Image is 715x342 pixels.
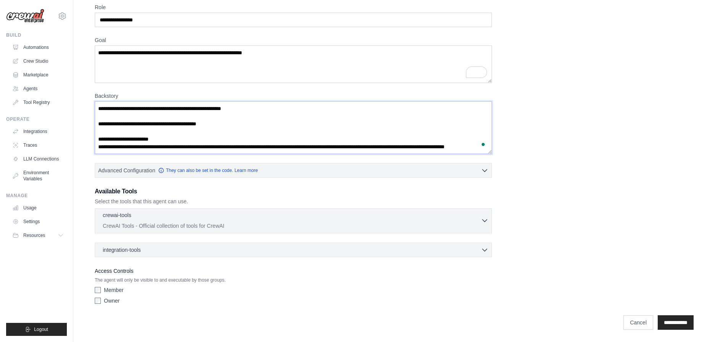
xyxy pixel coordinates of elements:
[103,211,131,219] p: crewai-tools
[98,246,489,254] button: integration-tools
[158,167,258,173] a: They can also be set in the code. Learn more
[95,45,492,83] textarea: To enrich screen reader interactions, please activate Accessibility in Grammarly extension settings
[9,96,67,109] a: Tool Registry
[9,153,67,165] a: LLM Connections
[104,286,123,294] label: Member
[95,277,492,283] p: The agent will only be visible to and executable by those groups.
[98,211,489,230] button: crewai-tools CrewAI Tools - Official collection of tools for CrewAI
[6,323,67,336] button: Logout
[9,125,67,138] a: Integrations
[23,232,45,238] span: Resources
[6,9,44,23] img: Logo
[103,246,141,254] span: integration-tools
[9,83,67,95] a: Agents
[9,55,67,67] a: Crew Studio
[104,297,120,305] label: Owner
[95,164,492,177] button: Advanced Configuration They can also be set in the code. Learn more
[95,3,492,11] label: Role
[95,92,492,100] label: Backstory
[9,69,67,81] a: Marketplace
[9,167,67,185] a: Environment Variables
[103,222,481,230] p: CrewAI Tools - Official collection of tools for CrewAI
[98,167,155,174] span: Advanced Configuration
[95,101,492,154] textarea: To enrich screen reader interactions, please activate Accessibility in Grammarly extension settings
[95,187,492,196] h3: Available Tools
[9,41,67,53] a: Automations
[34,326,48,332] span: Logout
[95,198,492,205] p: Select the tools that this agent can use.
[95,36,492,44] label: Goal
[95,266,492,276] label: Access Controls
[6,193,67,199] div: Manage
[6,116,67,122] div: Operate
[9,216,67,228] a: Settings
[6,32,67,38] div: Build
[623,315,653,330] a: Cancel
[9,229,67,242] button: Resources
[9,139,67,151] a: Traces
[9,202,67,214] a: Usage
